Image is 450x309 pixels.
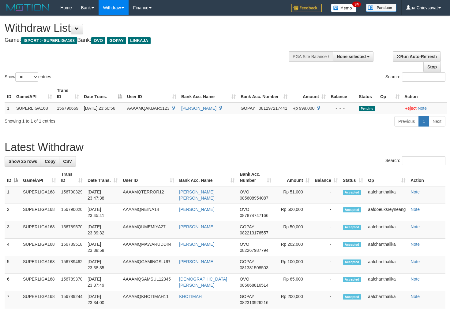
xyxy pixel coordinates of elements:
td: Rp 51,000 [274,186,312,204]
th: Amount: activate to sort column ascending [290,85,328,102]
td: aafchanthalika [366,274,408,291]
td: [DATE] 23:38:35 [85,256,120,274]
a: [PERSON_NAME] [179,207,214,212]
td: SUPERLIGA168 [21,186,58,204]
th: Trans ID: activate to sort column ascending [58,169,85,186]
span: Copy 087874747166 to clipboard [240,213,268,218]
a: [PERSON_NAME] [179,259,214,264]
span: GOPAY [107,37,126,44]
th: Game/API: activate to sort column ascending [21,169,58,186]
td: - [312,221,340,239]
td: AAAAMQGAMINGSLUR [120,256,177,274]
h1: Withdraw List [5,22,294,34]
span: AAAAMQAKBAR5123 [127,106,170,111]
span: CSV [63,159,72,164]
a: Note [411,242,420,247]
a: Show 25 rows [5,156,41,167]
td: 156789518 [58,239,85,256]
td: 1 [5,186,21,204]
span: [DATE] 23:50:56 [84,106,115,111]
span: Accepted [343,190,361,195]
input: Search: [402,156,445,165]
span: Pending [359,106,375,111]
td: 2 [5,204,21,221]
span: ISPORT > SUPERLIGA168 [21,37,77,44]
a: Note [411,277,420,281]
span: Copy 081297217441 to clipboard [259,106,287,111]
span: OVO [240,207,249,212]
span: GOPAY [240,259,254,264]
img: panduan.png [366,4,396,12]
span: Accepted [343,277,361,282]
td: 1 [5,102,14,114]
td: 156789244 [58,291,85,308]
td: SUPERLIGA168 [21,274,58,291]
td: - [312,239,340,256]
img: Feedback.jpg [291,4,322,12]
th: Bank Acc. Number: activate to sort column ascending [237,169,274,186]
td: aafchanthalika [366,256,408,274]
h4: Game: Bank: [5,37,294,43]
span: Accepted [343,242,361,247]
td: [DATE] 23:37:49 [85,274,120,291]
td: 4 [5,239,21,256]
td: AAAAMQKHOTIMAH11 [120,291,177,308]
a: Note [411,207,420,212]
td: Rp 50,000 [274,221,312,239]
td: - [312,204,340,221]
div: - - - [331,105,354,111]
td: [DATE] 23:45:41 [85,204,120,221]
a: Previous [394,116,419,127]
span: Accepted [343,225,361,230]
span: Show 25 rows [9,159,37,164]
th: Date Trans.: activate to sort column ascending [85,169,120,186]
span: GOPAY [240,294,254,299]
select: Showentries [15,72,38,82]
th: Op: activate to sort column ascending [366,169,408,186]
th: User ID: activate to sort column ascending [120,169,177,186]
a: [DEMOGRAPHIC_DATA][PERSON_NAME] [179,277,227,288]
span: Copy 082313926216 to clipboard [240,300,268,305]
td: 3 [5,221,21,239]
th: Op: activate to sort column ascending [378,85,402,102]
td: Rp 65,000 [274,274,312,291]
th: Action [402,85,447,102]
td: aafdoeuksreyneang [366,204,408,221]
td: AAAAMQMAWARUDDIN [120,239,177,256]
span: OVO [240,189,249,194]
button: None selected [333,51,373,62]
td: AAAAMQTERROR12 [120,186,177,204]
label: Search: [385,156,445,165]
td: - [312,186,340,204]
span: GOPAY [240,224,254,229]
span: Copy 082267987794 to clipboard [240,248,268,253]
a: Note [411,189,420,194]
a: Run Auto-Refresh [393,51,441,62]
span: GOPAY [241,106,255,111]
h1: Latest Withdraw [5,141,445,153]
a: Next [429,116,445,127]
a: [PERSON_NAME] [181,106,216,111]
th: Balance: activate to sort column ascending [312,169,340,186]
a: [PERSON_NAME] [PERSON_NAME] [179,189,214,200]
a: Note [411,294,420,299]
td: 156790020 [58,204,85,221]
td: aafchanthalika [366,186,408,204]
label: Search: [385,72,445,82]
td: - [312,256,340,274]
span: Rp 999.000 [292,106,314,111]
a: 1 [418,116,429,127]
td: 156789570 [58,221,85,239]
img: Button%20Memo.svg [331,4,357,12]
span: OVO [240,242,249,247]
th: Status: activate to sort column ascending [340,169,366,186]
span: LINKAJA [128,37,151,44]
a: Copy [41,156,59,167]
td: Rp 202,000 [274,239,312,256]
span: Accepted [343,207,361,212]
td: Rp 500,000 [274,204,312,221]
th: ID [5,85,14,102]
th: Balance [328,85,356,102]
span: Accepted [343,259,361,265]
a: [PERSON_NAME] [179,224,214,229]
